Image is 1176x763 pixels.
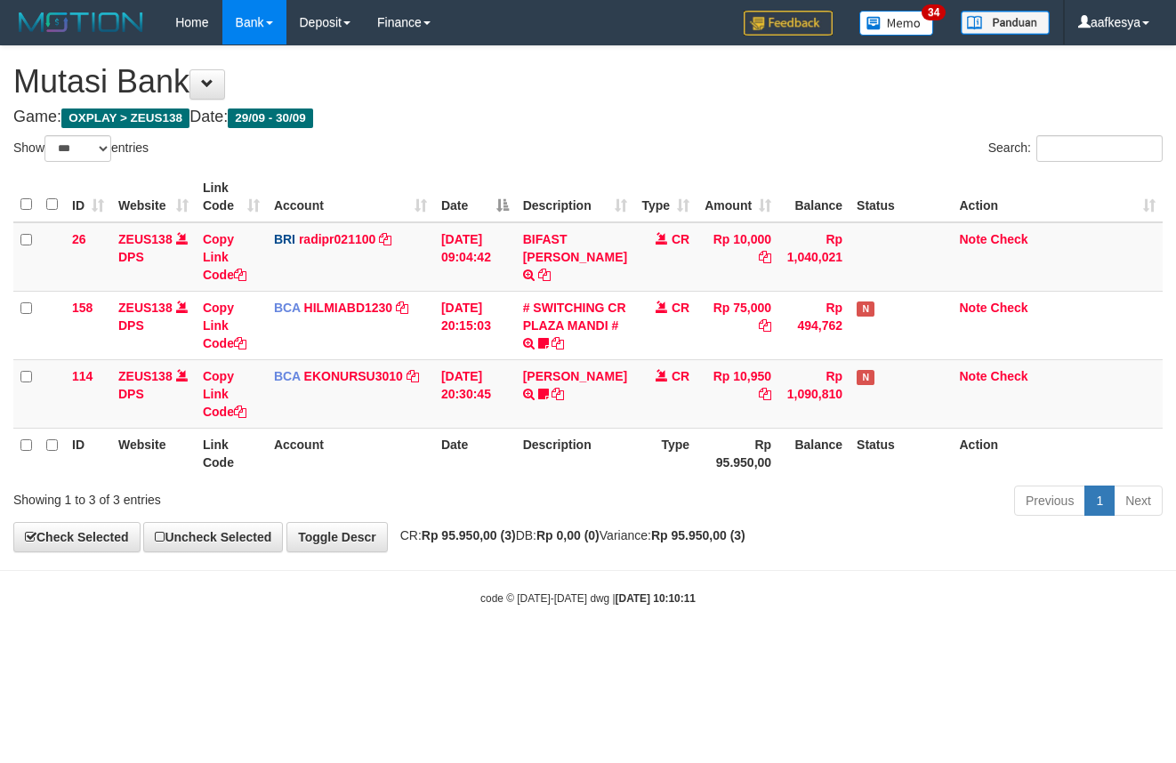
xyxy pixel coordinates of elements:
a: Copy Link Code [203,301,246,350]
th: Description [516,428,634,478]
a: Note [960,301,987,315]
span: Has Note [857,370,874,385]
td: [DATE] 20:30:45 [434,359,516,428]
td: Rp 10,000 [697,222,778,292]
a: # SWITCHING CR PLAZA MANDI # [523,301,626,333]
th: Action: activate to sort column ascending [953,172,1164,222]
span: CR [672,369,689,383]
a: Note [960,369,987,383]
th: Status [850,172,952,222]
a: Copy Link Code [203,369,246,419]
span: BCA [274,369,301,383]
span: 26 [72,232,86,246]
a: HILMIABD1230 [304,301,393,315]
th: Type [634,428,697,478]
th: ID: activate to sort column ascending [65,172,111,222]
a: Copy AHMAD AGUSTI to clipboard [552,387,564,401]
th: Balance [778,428,850,478]
td: Rp 1,040,021 [778,222,850,292]
a: ZEUS138 [118,232,173,246]
label: Search: [988,135,1163,162]
th: Link Code: activate to sort column ascending [196,172,267,222]
span: Has Note [857,301,874,317]
a: Copy # SWITCHING CR PLAZA MANDI # to clipboard [552,336,564,350]
th: Type: activate to sort column ascending [634,172,697,222]
span: 114 [72,369,93,383]
strong: Rp 95.950,00 (3) [422,528,516,542]
td: DPS [111,222,196,292]
a: BIFAST [PERSON_NAME] [523,232,627,264]
a: [PERSON_NAME] [523,369,627,383]
small: code © [DATE]-[DATE] dwg | [480,592,696,605]
span: CR [672,301,689,315]
a: Next [1114,486,1163,516]
a: ZEUS138 [118,301,173,315]
strong: Rp 95.950,00 (3) [651,528,745,542]
input: Search: [1036,135,1163,162]
a: Copy Rp 10,950 to clipboard [759,387,771,401]
div: Showing 1 to 3 of 3 entries [13,484,477,509]
img: Button%20Memo.svg [859,11,934,36]
a: Note [960,232,987,246]
td: [DATE] 20:15:03 [434,291,516,359]
span: BRI [274,232,295,246]
span: 29/09 - 30/09 [228,108,313,128]
a: Copy EKONURSU3010 to clipboard [407,369,419,383]
td: Rp 494,762 [778,291,850,359]
th: Website [111,428,196,478]
strong: Rp 0,00 (0) [536,528,600,542]
span: CR [672,232,689,246]
span: 158 [72,301,93,315]
a: Check [991,232,1028,246]
a: Copy Rp 10,000 to clipboard [759,250,771,264]
th: Date [434,428,516,478]
a: Check [991,301,1028,315]
a: ZEUS138 [118,369,173,383]
th: Rp 95.950,00 [697,428,778,478]
a: Copy radipr021100 to clipboard [379,232,391,246]
a: 1 [1084,486,1115,516]
td: Rp 10,950 [697,359,778,428]
span: 34 [922,4,946,20]
td: [DATE] 09:04:42 [434,222,516,292]
a: EKONURSU3010 [304,369,403,383]
a: Check [991,369,1028,383]
a: Check Selected [13,522,141,552]
th: Description: activate to sort column ascending [516,172,634,222]
th: Date: activate to sort column descending [434,172,516,222]
th: Website: activate to sort column ascending [111,172,196,222]
td: Rp 75,000 [697,291,778,359]
th: Link Code [196,428,267,478]
h4: Game: Date: [13,108,1163,126]
td: DPS [111,359,196,428]
img: MOTION_logo.png [13,9,149,36]
a: Copy HILMIABD1230 to clipboard [396,301,408,315]
a: Copy Rp 75,000 to clipboard [759,318,771,333]
th: Action [953,428,1164,478]
img: panduan.png [961,11,1050,35]
th: Account: activate to sort column ascending [267,172,434,222]
a: Copy BIFAST ERIKA S PAUN to clipboard [538,268,551,282]
label: Show entries [13,135,149,162]
th: Account [267,428,434,478]
a: Copy Link Code [203,232,246,282]
strong: [DATE] 10:10:11 [616,592,696,605]
a: Previous [1014,486,1085,516]
td: DPS [111,291,196,359]
span: CR: DB: Variance: [391,528,745,542]
th: Status [850,428,952,478]
span: BCA [274,301,301,315]
img: Feedback.jpg [744,11,833,36]
select: Showentries [44,135,111,162]
h1: Mutasi Bank [13,64,1163,100]
a: Toggle Descr [286,522,388,552]
span: OXPLAY > ZEUS138 [61,108,189,128]
a: radipr021100 [299,232,375,246]
th: ID [65,428,111,478]
td: Rp 1,090,810 [778,359,850,428]
a: Uncheck Selected [143,522,283,552]
th: Balance [778,172,850,222]
th: Amount: activate to sort column ascending [697,172,778,222]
